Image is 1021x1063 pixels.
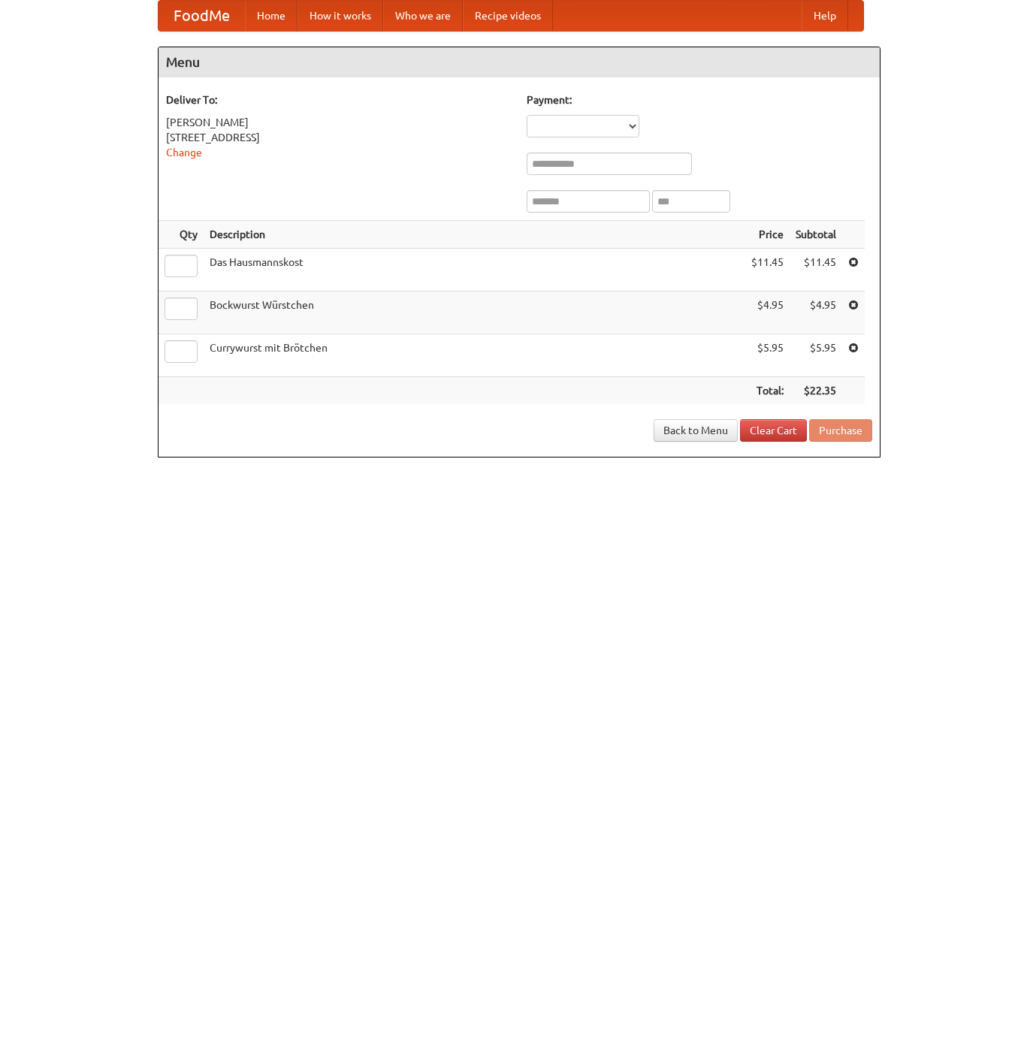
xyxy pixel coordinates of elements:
[790,249,842,291] td: $11.45
[790,377,842,405] th: $22.35
[159,1,245,31] a: FoodMe
[745,334,790,377] td: $5.95
[245,1,298,31] a: Home
[166,130,512,145] div: [STREET_ADDRESS]
[204,291,745,334] td: Bockwurst Würstchen
[527,92,872,107] h5: Payment:
[204,221,745,249] th: Description
[745,249,790,291] td: $11.45
[463,1,553,31] a: Recipe videos
[790,334,842,377] td: $5.95
[790,221,842,249] th: Subtotal
[802,1,848,31] a: Help
[159,221,204,249] th: Qty
[809,419,872,442] button: Purchase
[654,419,738,442] a: Back to Menu
[166,115,512,130] div: [PERSON_NAME]
[745,291,790,334] td: $4.95
[298,1,383,31] a: How it works
[740,419,807,442] a: Clear Cart
[204,249,745,291] td: Das Hausmannskost
[790,291,842,334] td: $4.95
[159,47,880,77] h4: Menu
[166,92,512,107] h5: Deliver To:
[166,146,202,159] a: Change
[745,221,790,249] th: Price
[204,334,745,377] td: Currywurst mit Brötchen
[745,377,790,405] th: Total:
[383,1,463,31] a: Who we are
